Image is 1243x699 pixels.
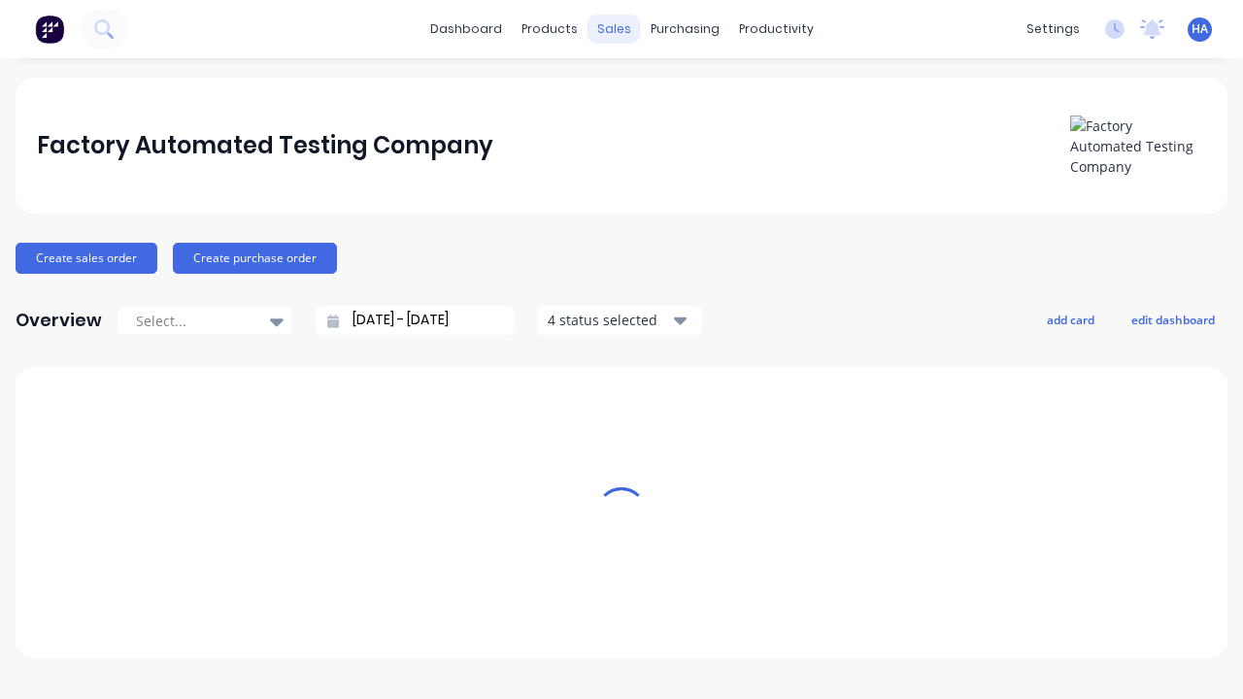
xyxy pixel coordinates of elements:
[173,243,337,274] button: Create purchase order
[588,15,641,44] div: sales
[16,301,102,340] div: Overview
[16,243,157,274] button: Create sales order
[729,15,823,44] div: productivity
[37,126,493,165] div: Factory Automated Testing Company
[35,15,64,44] img: Factory
[1119,307,1227,332] button: edit dashboard
[1070,116,1206,177] img: Factory Automated Testing Company
[512,15,588,44] div: products
[1017,15,1090,44] div: settings
[641,15,729,44] div: purchasing
[537,306,702,335] button: 4 status selected
[420,15,512,44] a: dashboard
[548,310,670,330] div: 4 status selected
[1034,307,1107,332] button: add card
[1192,20,1208,38] span: HA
